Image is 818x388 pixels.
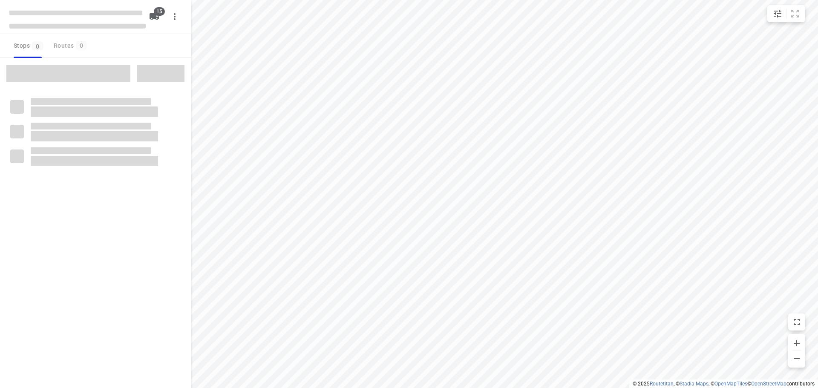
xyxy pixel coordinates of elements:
[751,381,786,387] a: OpenStreetMap
[680,381,709,387] a: Stadia Maps
[633,381,815,387] li: © 2025 , © , © © contributors
[767,5,805,22] div: small contained button group
[714,381,747,387] a: OpenMapTiles
[650,381,674,387] a: Routetitan
[769,5,786,22] button: Map settings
